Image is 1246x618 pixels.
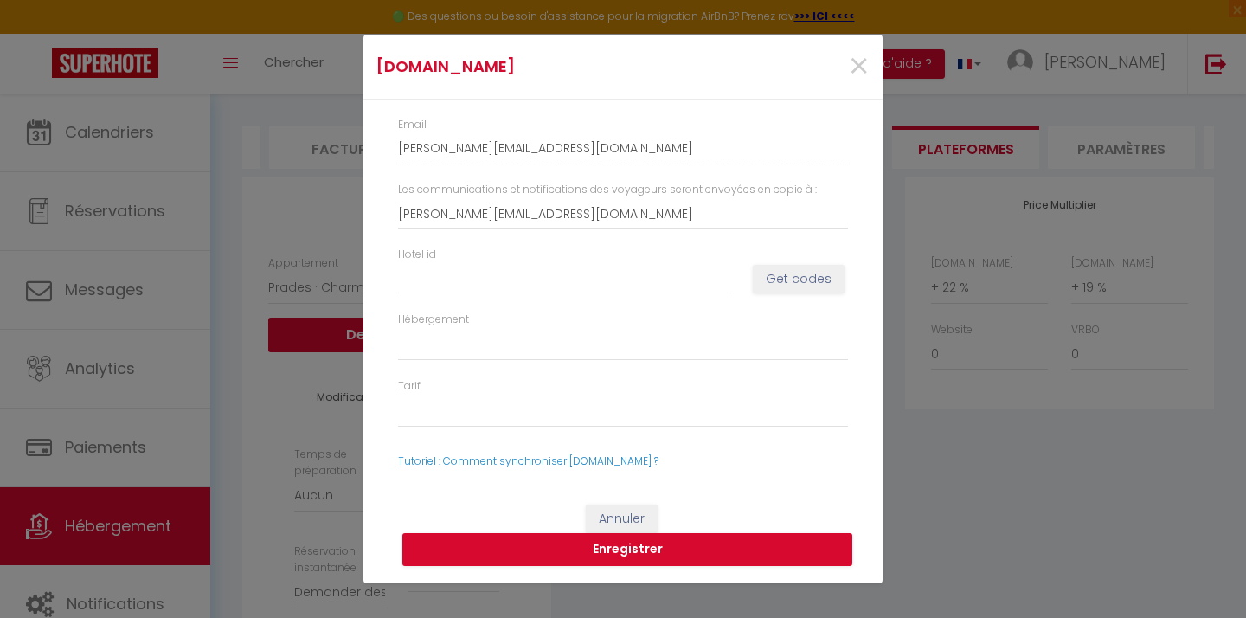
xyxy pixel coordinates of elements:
[848,48,870,86] button: Close
[398,378,421,395] label: Tarif
[398,247,436,263] label: Hotel id
[398,182,817,198] label: Les communications et notifications des voyageurs seront envoyées en copie à :
[402,533,852,566] button: Enregistrer
[398,454,658,468] a: Tutoriel : Comment synchroniser [DOMAIN_NAME] ?
[848,41,870,93] span: ×
[376,55,697,79] h4: [DOMAIN_NAME]
[398,312,469,328] label: Hébergement
[398,117,427,133] label: Email
[753,265,845,294] button: Get codes
[586,505,658,534] button: Annuler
